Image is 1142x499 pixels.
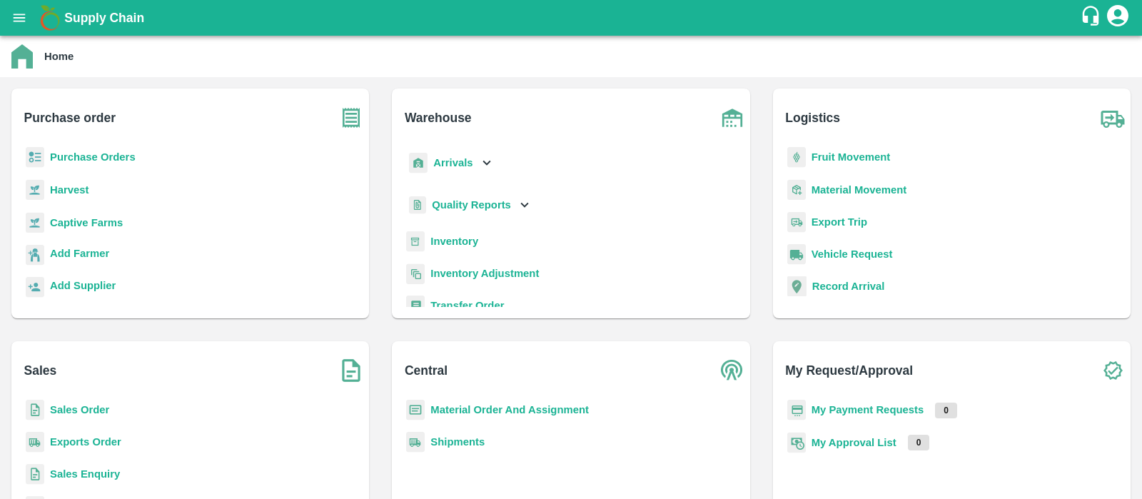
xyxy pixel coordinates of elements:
a: My Payment Requests [812,404,924,415]
div: Arrivals [406,147,495,179]
b: Central [405,361,448,380]
img: harvest [26,179,44,201]
img: farmer [26,245,44,266]
img: centralMaterial [406,400,425,420]
b: Quality Reports [432,199,511,211]
img: shipments [26,432,44,453]
b: My Request/Approval [785,361,913,380]
a: Vehicle Request [812,248,893,260]
img: whArrival [409,153,428,173]
img: vehicle [787,244,806,265]
div: Quality Reports [406,191,532,220]
img: warehouse [714,100,750,136]
a: Captive Farms [50,217,123,228]
b: Logistics [785,108,840,128]
p: 0 [935,403,957,418]
a: Material Order And Assignment [430,404,589,415]
button: open drawer [3,1,36,34]
img: payment [787,400,806,420]
p: 0 [908,435,930,450]
img: approval [787,432,806,453]
img: harvest [26,212,44,233]
img: sales [26,464,44,485]
img: whInventory [406,231,425,252]
img: purchase [333,100,369,136]
img: inventory [406,263,425,284]
img: logo [36,4,64,32]
a: Transfer Order [430,300,504,311]
img: delivery [787,212,806,233]
a: Record Arrival [812,281,885,292]
a: Sales Order [50,404,109,415]
b: Arrivals [433,157,473,168]
a: Shipments [430,436,485,448]
b: Add Supplier [50,280,116,291]
img: fruit [787,147,806,168]
a: Sales Enquiry [50,468,120,480]
img: home [11,44,33,69]
a: Fruit Movement [812,151,891,163]
img: truck [1095,100,1131,136]
a: Supply Chain [64,8,1080,28]
a: Add Supplier [50,278,116,297]
a: Exports Order [50,436,121,448]
img: sales [26,400,44,420]
img: whTransfer [406,296,425,316]
img: supplier [26,277,44,298]
img: recordArrival [787,276,807,296]
a: Add Farmer [50,246,109,265]
img: shipments [406,432,425,453]
img: reciept [26,147,44,168]
b: Supply Chain [64,11,144,25]
a: Purchase Orders [50,151,136,163]
div: customer-support [1080,5,1105,31]
img: check [1095,353,1131,388]
img: central [714,353,750,388]
img: soSales [333,353,369,388]
b: Purchase order [24,108,116,128]
b: Home [44,51,74,62]
a: Material Movement [812,184,907,196]
b: Sales [24,361,57,380]
img: material [787,179,806,201]
b: Add Farmer [50,248,109,259]
a: Inventory Adjustment [430,268,539,279]
div: account of current user [1105,3,1131,33]
a: Harvest [50,184,89,196]
a: Export Trip [812,216,867,228]
a: Inventory [430,236,478,247]
img: qualityReport [409,196,426,214]
a: My Approval List [812,437,896,448]
b: Warehouse [405,108,472,128]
